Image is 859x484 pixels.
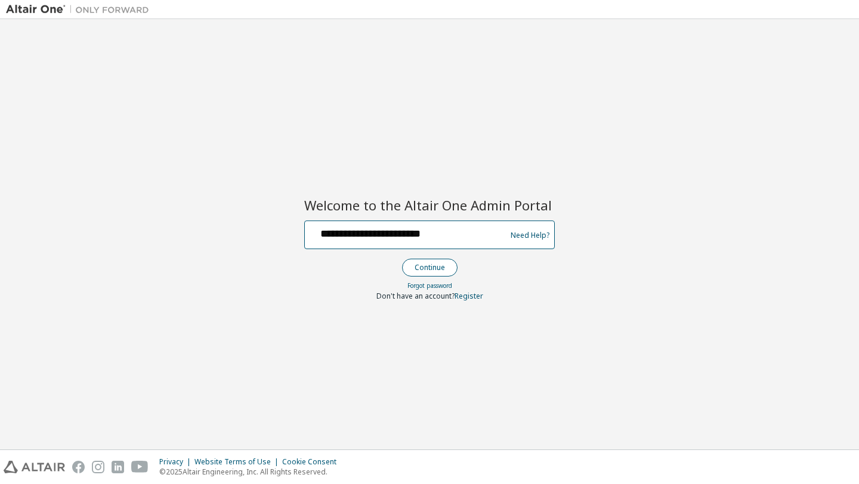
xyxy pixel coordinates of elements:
[511,235,549,235] a: Need Help?
[6,4,155,15] img: Altair One
[159,457,194,467] div: Privacy
[4,461,65,473] img: altair_logo.svg
[72,461,85,473] img: facebook.svg
[376,291,455,301] span: Don't have an account?
[131,461,149,473] img: youtube.svg
[402,259,458,277] button: Continue
[455,291,483,301] a: Register
[194,457,282,467] div: Website Terms of Use
[282,457,344,467] div: Cookie Consent
[407,281,452,290] a: Forgot password
[304,197,555,213] h2: Welcome to the Altair One Admin Portal
[112,461,124,473] img: linkedin.svg
[159,467,344,477] p: © 2025 Altair Engineering, Inc. All Rights Reserved.
[92,461,104,473] img: instagram.svg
